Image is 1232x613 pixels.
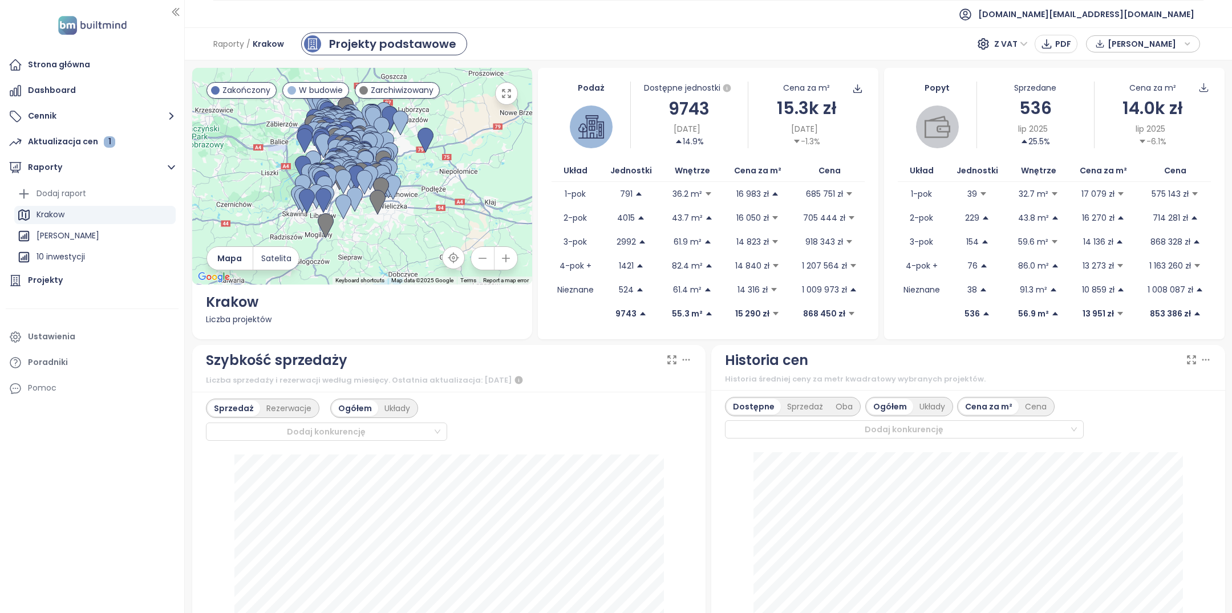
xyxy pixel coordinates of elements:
p: 1 008 087 zł [1148,283,1193,296]
p: 61.9 m² [674,236,702,248]
p: 10 859 zł [1082,283,1115,296]
div: Historia cen [725,350,808,371]
div: 14.0k zł [1095,95,1211,121]
div: Krakow [14,206,176,224]
div: Podaż [552,82,630,94]
div: 10 inwestycji [14,248,176,266]
th: Układ [898,160,945,182]
div: Strona główna [28,58,90,72]
span: Mapa [217,252,242,265]
span: caret-up [705,262,713,270]
span: [DATE] [791,123,818,135]
p: 1421 [619,259,634,272]
div: Krakow [206,291,519,313]
p: 9743 [615,307,637,320]
th: Jednostki [945,160,1010,182]
p: 86.0 m² [1018,259,1049,272]
div: Sprzedaż [208,400,260,416]
td: 3-pok [552,230,598,254]
span: caret-up [636,262,644,270]
td: Nieznane [552,278,598,302]
span: caret-up [638,238,646,246]
div: [PERSON_NAME] [37,229,99,243]
span: caret-down [849,262,857,270]
div: Rezerwacje [260,400,318,416]
span: Krakow [253,34,284,54]
p: 154 [966,236,979,248]
span: caret-up [1117,286,1125,294]
span: caret-down [845,190,853,198]
button: Mapa [207,247,253,270]
span: caret-up [705,214,713,222]
p: 59.6 m² [1018,236,1048,248]
span: caret-up [1020,137,1028,145]
span: caret-down [979,190,987,198]
div: 1 [104,136,115,148]
span: caret-up [979,286,987,294]
div: 14.9% [675,135,704,148]
div: Popyt [898,82,976,94]
p: 868 450 zł [803,307,845,320]
span: caret-down [845,238,853,246]
p: 13 273 zł [1083,259,1114,272]
td: Nieznane [898,278,945,302]
div: Pomoc [28,381,56,395]
span: / [246,34,250,54]
span: caret-up [981,238,989,246]
a: primary [301,33,467,55]
p: 13 951 zł [1083,307,1114,320]
span: PDF [1055,38,1071,50]
p: 76 [967,259,978,272]
span: caret-up [771,190,779,198]
span: caret-up [1195,286,1203,294]
span: Z VAT [994,35,1028,52]
p: 16 050 zł [736,212,769,224]
p: 2992 [617,236,636,248]
div: [PERSON_NAME] [14,227,176,245]
span: caret-down [1193,262,1201,270]
p: 868 328 zł [1150,236,1190,248]
span: caret-down [1051,190,1059,198]
span: lip 2025 [1136,123,1165,135]
p: 1 163 260 zł [1149,259,1191,272]
span: caret-up [1193,310,1201,318]
td: 1-pok [898,182,945,206]
span: caret-up [635,190,643,198]
span: Map data ©2025 Google [391,277,453,283]
span: caret-up [675,137,683,145]
img: house [578,114,604,140]
img: logo [55,14,130,37]
td: 1-pok [552,182,598,206]
span: caret-down [704,190,712,198]
span: caret-up [1049,286,1057,294]
a: Ustawienia [6,326,179,348]
button: PDF [1035,35,1077,53]
div: Układy [913,399,951,415]
p: 853 386 zł [1150,307,1191,320]
div: Szybkość sprzedaży [206,350,347,371]
div: Aktualizacja cen [28,135,115,149]
span: caret-up [982,310,990,318]
th: Wnętrze [664,160,721,182]
p: 536 [964,307,980,320]
div: Sprzedaż [781,399,829,415]
div: Dashboard [28,83,76,98]
p: 705 444 zł [803,212,845,224]
div: Dodaj raport [14,185,176,203]
p: 14 840 zł [735,259,769,272]
p: 61.4 m² [673,283,702,296]
p: 4015 [617,212,635,224]
span: caret-up [639,310,647,318]
th: Cena [794,160,865,182]
span: caret-down [1191,190,1199,198]
div: Krakow [37,208,64,222]
div: -6.1% [1138,135,1166,148]
div: 10 inwestycji [37,250,85,264]
p: 685 751 zł [806,188,843,200]
div: Dostępne jednostki [631,82,748,95]
p: 791 [620,188,633,200]
p: 15 290 zł [735,307,769,320]
span: caret-up [704,238,712,246]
